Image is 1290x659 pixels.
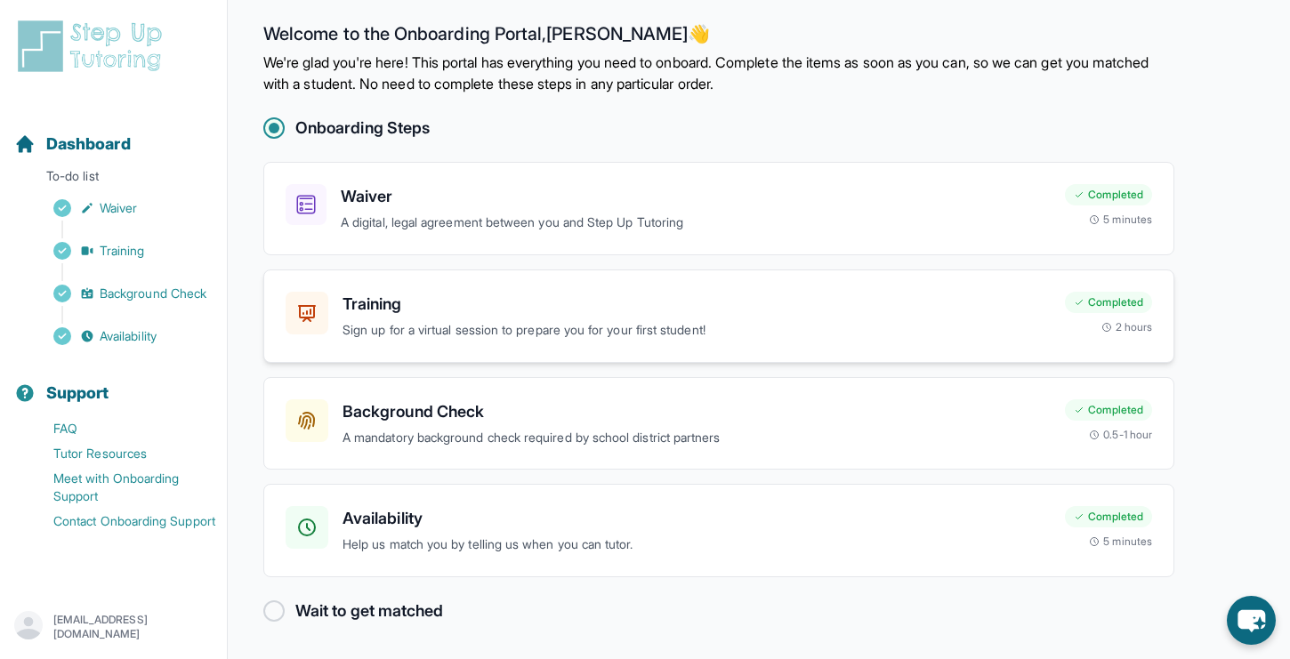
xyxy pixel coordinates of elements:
div: Completed [1065,399,1152,421]
div: 5 minutes [1089,213,1152,227]
img: logo [14,18,173,75]
h2: Welcome to the Onboarding Portal, [PERSON_NAME] 👋 [263,23,1174,52]
a: Background Check [14,281,227,306]
span: Background Check [100,285,206,302]
p: [EMAIL_ADDRESS][DOMAIN_NAME] [53,613,213,641]
button: Support [7,352,220,413]
a: Training [14,238,227,263]
h2: Onboarding Steps [295,116,430,141]
h3: Waiver [341,184,1051,209]
a: TrainingSign up for a virtual session to prepare you for your first student!Completed2 hours [263,269,1174,363]
span: Dashboard [46,132,131,157]
div: Completed [1065,184,1152,205]
a: Contact Onboarding Support [14,509,227,534]
a: FAQ [14,416,227,441]
h3: Background Check [343,399,1051,424]
div: 5 minutes [1089,534,1152,549]
div: 0.5-1 hour [1089,428,1152,442]
span: Training [100,242,145,260]
button: chat-button [1227,596,1276,645]
h3: Availability [343,506,1051,531]
p: To-do list [7,167,220,192]
span: Support [46,381,109,406]
a: Background CheckA mandatory background check required by school district partnersCompleted0.5-1 hour [263,377,1174,470]
button: Dashboard [7,103,220,164]
a: Dashboard [14,132,131,157]
a: Waiver [14,196,227,221]
a: Availability [14,324,227,349]
div: Completed [1065,292,1152,313]
a: AvailabilityHelp us match you by telling us when you can tutor.Completed5 minutes [263,484,1174,577]
div: Completed [1065,506,1152,527]
button: [EMAIL_ADDRESS][DOMAIN_NAME] [14,611,213,643]
span: Waiver [100,199,137,217]
p: We're glad you're here! This portal has everything you need to onboard. Complete the items as soo... [263,52,1174,94]
p: Sign up for a virtual session to prepare you for your first student! [343,320,1051,341]
a: Tutor Resources [14,441,227,466]
p: A mandatory background check required by school district partners [343,428,1051,448]
a: Meet with Onboarding Support [14,466,227,509]
a: WaiverA digital, legal agreement between you and Step Up TutoringCompleted5 minutes [263,162,1174,255]
div: 2 hours [1101,320,1153,334]
p: A digital, legal agreement between you and Step Up Tutoring [341,213,1051,233]
h2: Wait to get matched [295,599,443,623]
p: Help us match you by telling us when you can tutor. [343,534,1051,555]
span: Availability [100,327,157,345]
h3: Training [343,292,1051,317]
